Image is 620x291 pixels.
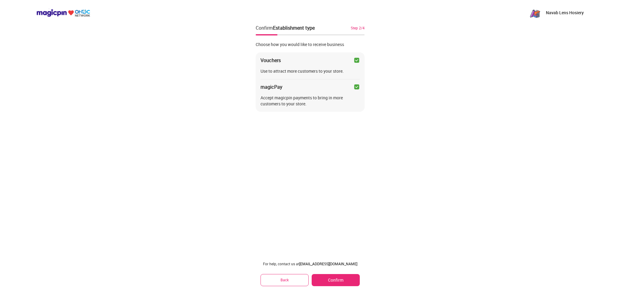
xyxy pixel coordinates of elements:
div: Vouchers [261,57,281,63]
img: checkbox_green.749048da.svg [354,57,360,63]
div: Step 2/4 [351,25,365,31]
div: Confirm [256,24,315,31]
div: Choose how you would like to receive business [256,41,365,48]
div: Accept magicpin payments to bring in more customers to your store. [261,95,360,107]
img: zN8eeJ7_1yFC7u6ROh_yaNnuSMByXp4ytvKet0ObAKR-3G77a2RQhNqTzPi8_o_OMQ7Yu_PgX43RpeKyGayj_rdr-Pw [529,7,541,19]
div: For help, contact us at [261,261,360,266]
img: ondc-logo-new-small.8a59708e.svg [36,9,90,17]
button: Confirm [312,274,359,286]
div: magicPay [261,84,282,90]
a: [EMAIL_ADDRESS][DOMAIN_NAME] [299,261,357,266]
button: Back [261,274,309,286]
div: Establishment type [273,25,315,31]
div: Use to attract more customers to your store. [261,68,360,74]
img: checkbox_green.749048da.svg [354,84,360,90]
p: Navab Lens Hosiery [546,10,584,16]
